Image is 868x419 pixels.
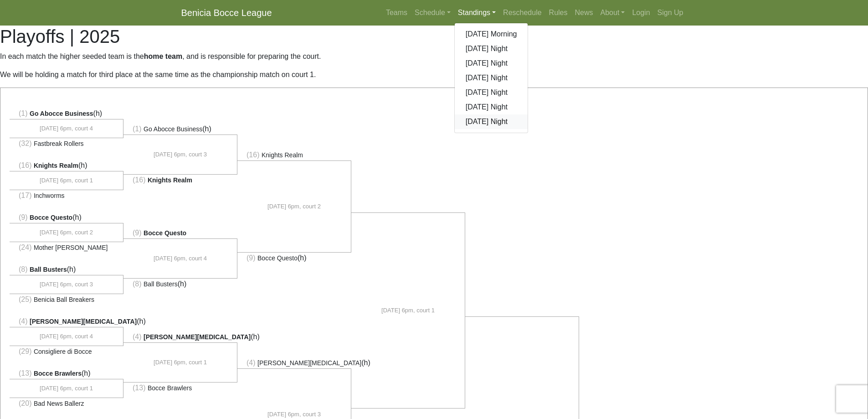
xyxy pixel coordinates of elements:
span: (29) [19,347,31,355]
span: Knights Realm [34,162,78,169]
a: About [597,4,629,22]
span: Bocce Questo [30,214,72,221]
span: [DATE] 6pm, court 4 [40,124,93,133]
span: (13) [133,384,145,392]
span: (9) [133,229,142,237]
span: Inchworms [34,192,65,199]
li: (h) [237,357,351,369]
span: (8) [19,265,28,273]
li: (h) [10,108,123,119]
span: (32) [19,140,31,147]
span: (1) [19,109,28,117]
span: (24) [19,243,31,251]
a: [DATE] Morning [455,27,528,41]
span: (4) [247,359,256,367]
span: [DATE] 6pm, court 1 [40,384,93,393]
a: Login [628,4,653,22]
span: [DATE] 6pm, court 3 [267,410,321,419]
span: (16) [247,151,259,159]
span: Knights Realm [262,151,303,159]
span: (4) [19,317,28,325]
span: Consigliere di Bocce [34,348,92,355]
a: [DATE] Night [455,41,528,56]
span: Bad News Ballerz [34,400,84,407]
span: (25) [19,295,31,303]
span: Ball Busters [30,266,67,273]
span: [PERSON_NAME][MEDICAL_DATA] [257,359,361,367]
a: [DATE] Night [455,100,528,114]
span: Knights Realm [148,176,192,184]
span: Bocce Brawlers [34,370,82,377]
span: (1) [133,125,142,133]
strong: home team [144,52,182,60]
li: (h) [237,252,351,264]
div: Standings [454,23,529,133]
span: [DATE] 6pm, court 3 [154,150,207,159]
span: [DATE] 6pm, court 4 [154,254,207,263]
span: Fastbreak Rollers [34,140,84,147]
span: (16) [19,161,31,169]
a: News [571,4,597,22]
li: (h) [10,368,123,379]
span: (20) [19,399,31,407]
span: [DATE] 6pm, court 2 [40,228,93,237]
span: Bocce Questo [144,229,186,237]
span: [DATE] 6pm, court 1 [154,358,207,367]
span: Mother [PERSON_NAME] [34,244,108,251]
li: (h) [123,278,237,290]
span: [DATE] 6pm, court 1 [40,176,93,185]
span: (17) [19,191,31,199]
span: (9) [247,254,256,262]
span: (9) [19,213,28,221]
a: Benicia Bocce League [181,4,272,22]
a: Reschedule [499,4,545,22]
a: Schedule [411,4,454,22]
span: Bocce Questo [257,254,298,262]
a: [DATE] Night [455,71,528,85]
a: Rules [545,4,571,22]
span: Go Abocce Business [144,125,202,133]
a: [DATE] Night [455,56,528,71]
span: [DATE] 6pm, court 1 [381,306,435,315]
span: Go Abocce Business [30,110,93,117]
li: (h) [10,160,123,171]
a: Standings [454,4,499,22]
li: (h) [10,264,123,275]
li: (h) [10,316,123,327]
span: [PERSON_NAME][MEDICAL_DATA] [144,333,251,341]
a: Teams [382,4,411,22]
a: Sign Up [654,4,687,22]
span: [PERSON_NAME][MEDICAL_DATA] [30,318,137,325]
span: (4) [133,333,142,341]
span: (13) [19,369,31,377]
a: [DATE] Night [455,114,528,129]
a: [DATE] Night [455,85,528,100]
span: Benicia Ball Breakers [34,296,94,303]
li: (h) [123,124,237,135]
span: Bocce Brawlers [148,384,192,392]
li: (h) [123,331,237,343]
span: [DATE] 6pm, court 4 [40,332,93,341]
span: [DATE] 6pm, court 3 [40,280,93,289]
span: Ball Busters [144,280,178,288]
span: (16) [133,176,145,184]
li: (h) [10,212,123,223]
span: (8) [133,280,142,288]
span: [DATE] 6pm, court 2 [267,202,321,211]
